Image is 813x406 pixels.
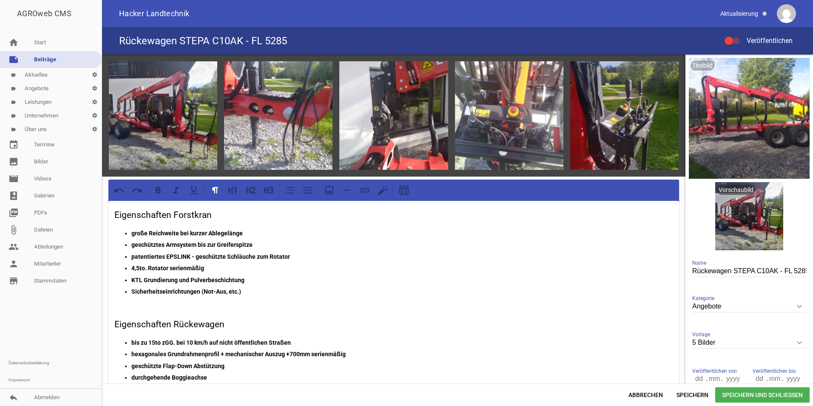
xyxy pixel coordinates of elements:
span: Abbrechen [622,387,670,403]
i: settings [88,109,102,123]
i: label [11,127,16,132]
input: dd [692,373,707,384]
h4: Rückewagen STEPA C10AK - FL 5285 [119,34,287,48]
span: Veröffentlichen von [692,367,737,375]
i: reply [9,392,19,403]
i: event [9,140,19,150]
strong: hexagonales Grundrahmenprofil + mechanischer Auszug +700mm serienmäßig [131,351,346,357]
i: person [9,259,19,269]
input: mm [767,373,782,384]
span: Hacker Landtechnik [119,10,189,17]
i: keyboard_arrow_down [793,300,806,313]
i: store_mall_directory [9,276,19,286]
span: Veröffentlichen [736,37,793,45]
i: photo_album [9,191,19,201]
i: label [11,100,16,105]
h3: Eigenschaften Forstkran [114,209,673,222]
span: Speichern und Schließen [715,387,810,403]
i: label [11,113,16,119]
span: Veröffentlichen bis [753,367,796,375]
span: Speichern [670,387,715,403]
input: dd [753,373,767,384]
i: label [11,72,16,78]
i: people [9,242,19,252]
i: home [9,37,19,48]
strong: geschütztes Armsystem bis zur Greiferspitze [131,241,253,248]
i: movie [9,174,19,184]
strong: große Reichweite bei kurzer Ablegelänge [131,230,243,237]
strong: patentiertes EPSLINK - geschützte Schläuche zum Rotator [131,253,290,260]
input: mm [707,373,722,384]
h3: Eigenschaften Rückewagen [114,318,673,332]
i: settings [88,68,102,82]
i: settings [88,95,102,109]
strong: KTL Grundierung und Pulverbeschichtung [131,277,244,283]
input: yyyy [782,373,804,384]
strong: geschützte Flap-Down Abstützung [131,363,225,369]
strong: bis zu 15to zGG. bei 10 km/h auf nicht öffentlichen Straßen [131,339,291,346]
strong: Sicherheitseinrichtungen (Not-Aus, etc.) [131,288,241,295]
div: Titelbild [691,60,714,71]
strong: 4,5to. Rotator serienmäßig [131,265,204,272]
div: Vorschaubild [717,185,755,195]
strong: durchgehende Boggieachse [131,374,207,381]
i: settings [88,123,102,136]
i: label [11,86,16,91]
i: picture_as_pdf [9,208,19,218]
input: yyyy [722,373,743,384]
i: keyboard_arrow_down [793,336,806,349]
i: attach_file [9,225,19,235]
i: settings [88,82,102,95]
i: image [9,157,19,167]
i: note [9,54,19,65]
